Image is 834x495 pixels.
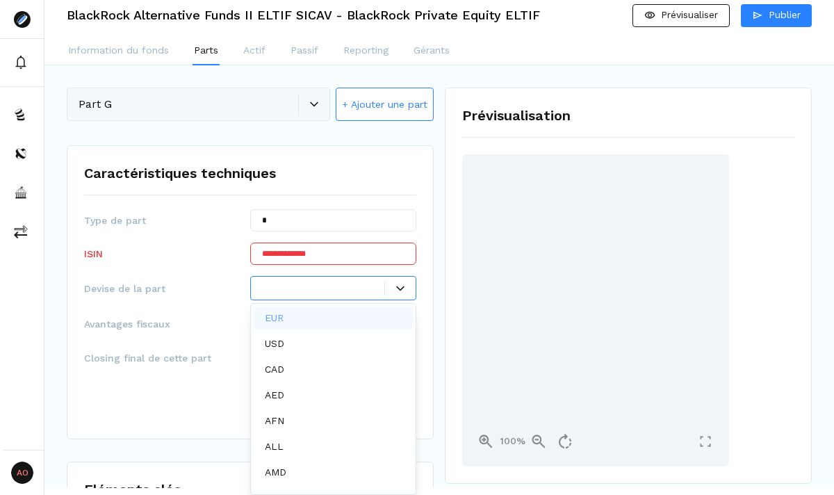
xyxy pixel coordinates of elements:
[265,336,284,351] p: USD
[14,186,28,200] img: asset-managers
[3,176,41,209] button: asset-managers
[661,8,718,22] p: Prévisualiser
[14,225,28,238] img: commissions
[84,163,276,184] h1: Caractéristiques techniques
[265,439,284,454] p: ALL
[462,105,794,126] h1: Prévisualisation
[769,8,801,22] p: Publier
[343,43,389,58] p: Reporting
[14,147,28,161] img: distributors
[14,108,28,122] img: funds
[741,4,812,27] button: Publier
[11,462,33,484] span: AO
[412,38,451,65] button: Gérants
[3,215,41,248] button: commissions
[265,414,284,428] p: AFN
[265,311,284,325] p: EUR
[3,137,41,170] button: distributors
[67,38,170,65] button: Information du fonds
[291,43,318,58] p: Passif
[265,465,286,480] p: AMD
[289,38,320,65] button: Passif
[336,88,434,121] button: + Ajouter une part
[84,351,250,365] span: Closing final de cette part
[3,98,41,131] button: funds
[342,38,390,65] button: Reporting
[67,9,540,22] h3: BlackRock Alternative Funds II ELTIF SICAV - BlackRock Private Equity ELTIF
[194,43,218,58] p: Parts
[84,317,250,331] span: Avantages fiscaux
[414,43,450,58] p: Gérants
[84,213,250,227] span: Type de part
[243,43,265,58] p: Actif
[84,282,250,295] span: Devise de la part
[193,38,220,65] button: Parts
[84,247,250,261] span: ISIN
[242,38,267,65] button: Actif
[265,362,284,377] p: CAD
[632,4,730,27] button: Prévisualiser
[68,43,169,58] p: Information du fonds
[265,388,284,403] p: AED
